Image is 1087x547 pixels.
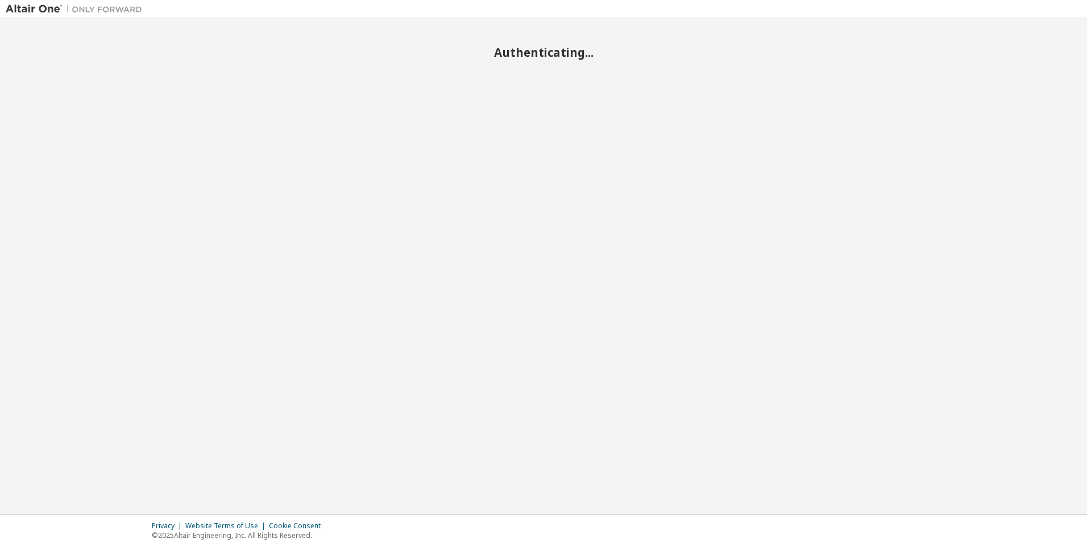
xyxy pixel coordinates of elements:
[152,521,185,531] div: Privacy
[152,531,327,540] p: © 2025 Altair Engineering, Inc. All Rights Reserved.
[6,45,1081,60] h2: Authenticating...
[185,521,269,531] div: Website Terms of Use
[6,3,148,15] img: Altair One
[269,521,327,531] div: Cookie Consent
